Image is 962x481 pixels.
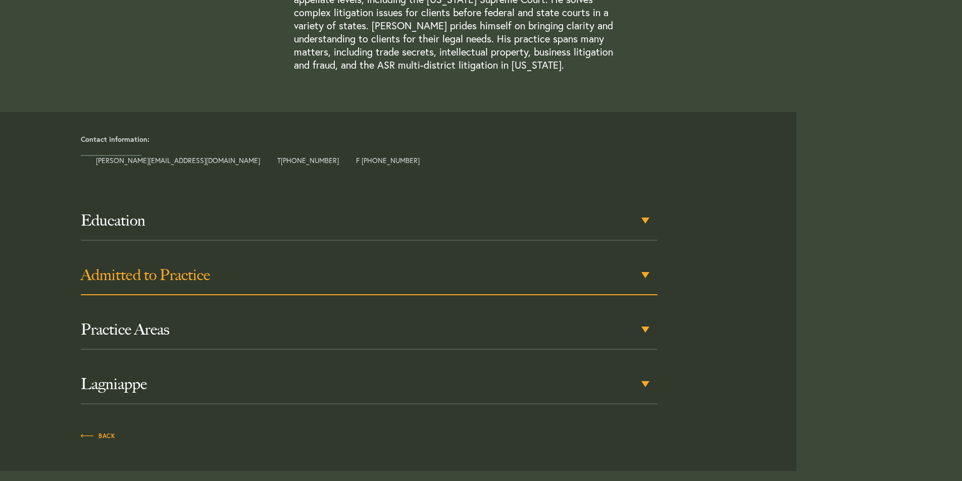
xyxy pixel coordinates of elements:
[81,211,657,230] h3: Education
[81,433,115,439] span: Back
[81,375,657,393] h3: Lagniappe
[81,266,657,284] h3: Admitted to Practice
[81,430,115,441] a: Back
[81,134,149,144] strong: Contact information:
[277,157,339,164] span: T
[281,155,339,165] a: [PHONE_NUMBER]
[96,155,260,165] a: [PERSON_NAME][EMAIL_ADDRESS][DOMAIN_NAME]
[81,320,657,339] h3: Practice Areas
[356,157,420,164] span: F [PHONE_NUMBER]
